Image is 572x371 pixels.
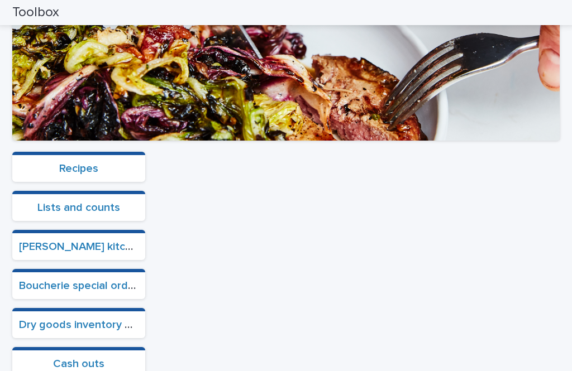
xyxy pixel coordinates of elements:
[19,241,190,252] a: [PERSON_NAME] kitchen ordering
[59,163,98,174] a: Recipes
[37,202,120,213] a: Lists and counts
[19,280,144,291] a: Boucherie special orders
[53,358,104,369] a: Cash outs
[12,4,59,21] h2: Toolbox
[19,319,189,330] a: Dry goods inventory and ordering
